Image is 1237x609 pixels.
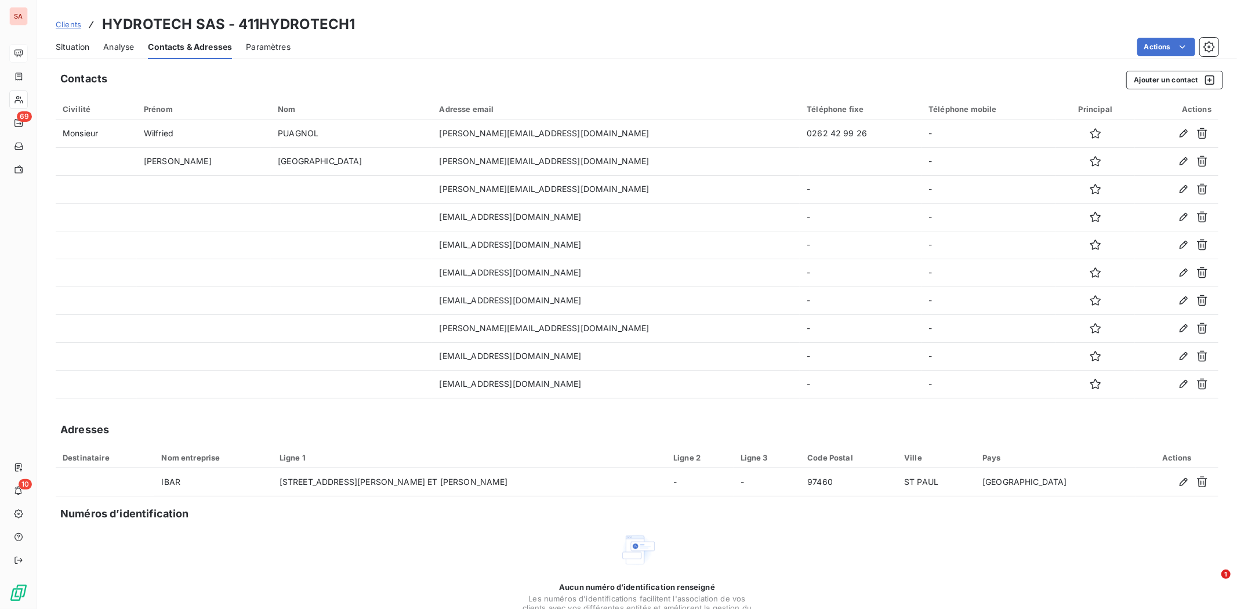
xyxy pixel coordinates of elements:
[154,468,272,496] td: IBAR
[439,104,793,114] div: Adresse email
[144,104,264,114] div: Prénom
[432,119,800,147] td: [PERSON_NAME][EMAIL_ADDRESS][DOMAIN_NAME]
[922,259,1056,287] td: -
[56,119,137,147] td: Monsieur
[60,506,189,522] h5: Numéros d’identification
[800,468,897,496] td: 97460
[56,19,81,30] a: Clients
[800,231,922,259] td: -
[432,342,800,370] td: [EMAIL_ADDRESS][DOMAIN_NAME]
[56,20,81,29] span: Clients
[800,287,922,314] td: -
[619,531,656,568] img: Empty state
[432,203,800,231] td: [EMAIL_ADDRESS][DOMAIN_NAME]
[137,119,271,147] td: Wilfried
[807,104,915,114] div: Téléphone fixe
[56,41,89,53] span: Situation
[922,175,1056,203] td: -
[1126,71,1223,89] button: Ajouter un contact
[432,287,800,314] td: [EMAIL_ADDRESS][DOMAIN_NAME]
[280,453,659,462] div: Ligne 1
[1198,570,1225,597] iframe: Intercom live chat
[137,147,271,175] td: [PERSON_NAME]
[1142,453,1211,462] div: Actions
[673,453,727,462] div: Ligne 2
[922,231,1056,259] td: -
[800,175,922,203] td: -
[975,468,1136,496] td: [GEOGRAPHIC_DATA]
[1063,104,1127,114] div: Principal
[103,41,134,53] span: Analyse
[432,175,800,203] td: [PERSON_NAME][EMAIL_ADDRESS][DOMAIN_NAME]
[9,583,28,602] img: Logo LeanPay
[102,14,355,35] h3: HYDROTECH SAS - 411HYDROTECH1
[922,203,1056,231] td: -
[922,342,1056,370] td: -
[432,370,800,398] td: [EMAIL_ADDRESS][DOMAIN_NAME]
[161,453,265,462] div: Nom entreprise
[432,231,800,259] td: [EMAIL_ADDRESS][DOMAIN_NAME]
[741,453,794,462] div: Ligne 3
[807,453,890,462] div: Code Postal
[1142,104,1211,114] div: Actions
[432,314,800,342] td: [PERSON_NAME][EMAIL_ADDRESS][DOMAIN_NAME]
[922,287,1056,314] td: -
[19,479,32,490] span: 10
[63,104,130,114] div: Civilité
[897,468,975,496] td: ST PAUL
[928,104,1049,114] div: Téléphone mobile
[432,259,800,287] td: [EMAIL_ADDRESS][DOMAIN_NAME]
[922,314,1056,342] td: -
[800,342,922,370] td: -
[17,111,32,122] span: 69
[922,147,1056,175] td: -
[800,119,922,147] td: 0262 42 99 26
[800,203,922,231] td: -
[734,468,801,496] td: -
[1221,570,1231,579] span: 1
[63,453,147,462] div: Destinataire
[60,71,107,87] h5: Contacts
[9,7,28,26] div: SA
[246,41,291,53] span: Paramètres
[800,370,922,398] td: -
[273,468,666,496] td: [STREET_ADDRESS][PERSON_NAME] ET [PERSON_NAME]
[666,468,734,496] td: -
[922,119,1056,147] td: -
[922,398,1056,426] td: -
[432,398,800,426] td: [PERSON_NAME][EMAIL_ADDRESS][DOMAIN_NAME]
[60,422,109,438] h5: Adresses
[271,119,432,147] td: PUAGNOL
[432,147,800,175] td: [PERSON_NAME][EMAIL_ADDRESS][DOMAIN_NAME]
[982,453,1129,462] div: Pays
[904,453,968,462] div: Ville
[278,104,425,114] div: Nom
[800,314,922,342] td: -
[922,370,1056,398] td: -
[559,582,715,592] span: Aucun numéro d’identification renseigné
[800,259,922,287] td: -
[271,147,432,175] td: [GEOGRAPHIC_DATA]
[1137,38,1195,56] button: Actions
[800,398,922,426] td: -
[148,41,232,53] span: Contacts & Adresses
